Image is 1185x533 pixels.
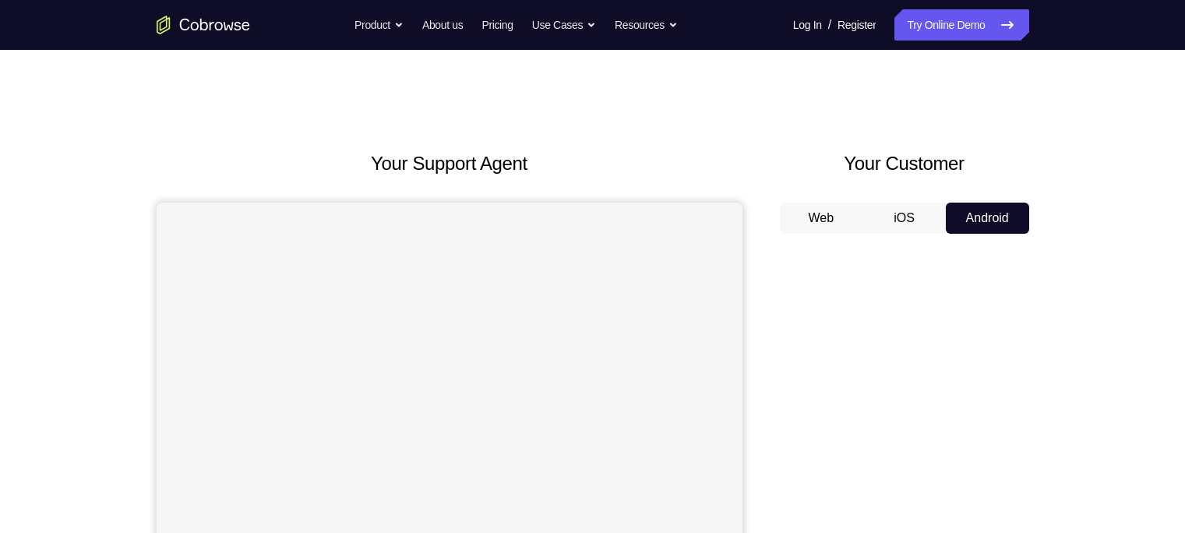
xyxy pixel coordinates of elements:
[838,9,876,41] a: Register
[481,9,513,41] a: Pricing
[532,9,596,41] button: Use Cases
[894,9,1028,41] a: Try Online Demo
[828,16,831,34] span: /
[862,203,946,234] button: iOS
[422,9,463,41] a: About us
[946,203,1029,234] button: Android
[615,9,678,41] button: Resources
[780,203,863,234] button: Web
[793,9,822,41] a: Log In
[780,150,1029,178] h2: Your Customer
[157,150,742,178] h2: Your Support Agent
[354,9,404,41] button: Product
[157,16,250,34] a: Go to the home page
